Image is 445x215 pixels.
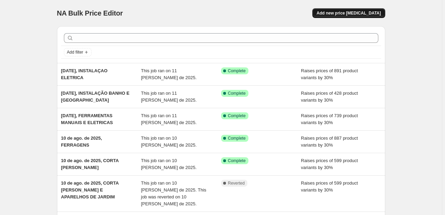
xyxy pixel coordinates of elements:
span: Raises prices of 891 product variants by 30% [301,68,358,80]
span: [DATE], FERRAMENTAS MANUAIS E ELETRICAS [61,113,113,125]
span: This job ran on 11 [PERSON_NAME] de 2025. [141,68,197,80]
span: Complete [228,68,246,74]
span: 10 de ago. de 2025, FERRAGENS [61,135,102,148]
span: Raises prices of 428 product variants by 30% [301,91,358,103]
span: Add new price [MEDICAL_DATA] [316,10,381,16]
span: This job ran on 11 [PERSON_NAME] de 2025. [141,113,197,125]
span: [DATE], INSTALAÇÃO BANHO E [GEOGRAPHIC_DATA] [61,91,130,103]
span: 10 de ago. de 2025, CORTA [PERSON_NAME] [61,158,119,170]
span: [DATE], INSTALAÇAO ELETRICA [61,68,108,80]
span: Complete [228,135,246,141]
span: Complete [228,91,246,96]
span: This job ran on 10 [PERSON_NAME] de 2025. This job was reverted on 10 [PERSON_NAME] de 2025. [141,180,206,206]
button: Add new price [MEDICAL_DATA] [312,8,385,18]
span: Raises prices of 739 product variants by 30% [301,113,358,125]
span: This job ran on 10 [PERSON_NAME] de 2025. [141,135,197,148]
span: Add filter [67,49,83,55]
span: NA Bulk Price Editor [57,9,123,17]
span: Raises prices of 887 product variants by 30% [301,135,358,148]
span: Raises prices of 599 product variants by 30% [301,180,358,193]
span: This job ran on 10 [PERSON_NAME] de 2025. [141,158,197,170]
span: Raises prices of 599 product variants by 30% [301,158,358,170]
span: Complete [228,113,246,119]
span: Complete [228,158,246,163]
span: Reverted [228,180,245,186]
span: 10 de ago. de 2025, CORTA [PERSON_NAME] E APARELHOS DE JARDIM [61,180,119,199]
button: Add filter [64,48,92,56]
span: This job ran on 11 [PERSON_NAME] de 2025. [141,91,197,103]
